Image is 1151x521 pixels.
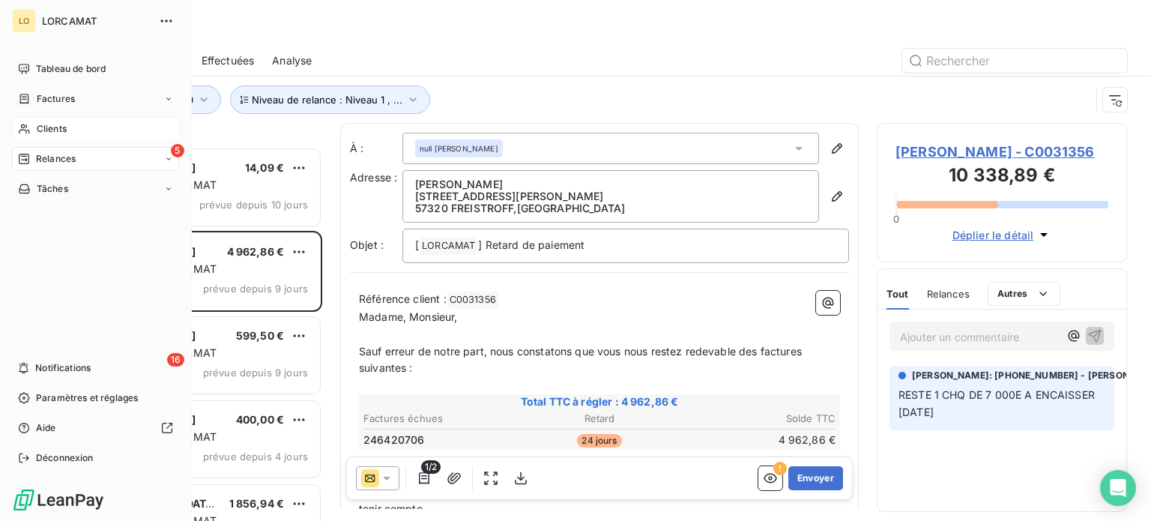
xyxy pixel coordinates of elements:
span: 400,00 € [236,413,284,426]
span: LORCAMAT [42,15,150,27]
span: 599,50 € [236,329,284,342]
span: LORCAMAT [420,238,477,255]
th: Solde TTC [680,411,836,427]
span: Niveau de relance : Niveau 1 , ... [252,94,402,106]
a: Aide [12,416,179,440]
span: 246420706 [363,433,424,448]
span: 16 [167,353,184,367]
span: Total TTC à régler : 4 962,86 € [361,394,838,409]
span: Aide [36,421,56,435]
a: 5Relances [12,147,179,171]
span: C0031356 [447,292,498,309]
span: Paramètres et réglages [36,391,138,405]
span: [PERSON_NAME] - C0031356 [895,142,1108,162]
span: 4 962,86 € [227,245,285,258]
span: 14,09 € [245,161,284,174]
span: ] Retard de paiement [478,238,584,251]
span: Référence client : [359,292,447,305]
img: Logo LeanPay [12,488,105,512]
span: 0 [893,213,899,225]
button: Envoyer [788,466,843,490]
span: prévue depuis 4 jours [203,451,308,463]
a: Factures [12,87,179,111]
button: Autres [988,282,1060,306]
label: À : [350,141,402,156]
span: Notifications [35,361,91,375]
span: Analyse [272,53,312,68]
a: Tâches [12,177,179,201]
span: 24 jours [577,434,621,448]
span: null [PERSON_NAME] [420,143,498,154]
span: Effectuées [202,53,255,68]
span: Factures [37,92,75,106]
span: Relances [36,152,76,166]
span: prévue depuis 9 jours [203,283,308,295]
th: Factures échues [363,411,519,427]
span: 5 [171,144,184,157]
button: Niveau de relance : Niveau 1 , ... [230,85,430,114]
input: Rechercher [902,49,1127,73]
div: grid [72,147,322,521]
span: Tâches [37,182,68,196]
span: Tableau de bord [36,62,106,76]
th: Retard [521,411,677,427]
p: [STREET_ADDRESS][PERSON_NAME] [415,190,806,202]
span: Clients [37,122,67,136]
div: Open Intercom Messenger [1100,470,1136,506]
span: 1/2 [421,460,441,474]
a: Paramètres et réglages [12,386,179,410]
a: Clients [12,117,179,141]
span: Sauf erreur de notre part, nous constatons que vous nous restez redevable des factures suivantes : [359,345,805,375]
a: Tableau de bord [12,57,179,81]
div: LO [12,9,36,33]
span: Tout [886,288,909,300]
span: RESTE 1 CHQ DE 7 000E A ENCAISSER [DATE] [898,388,1098,418]
p: 57320 FREISTROFF , [GEOGRAPHIC_DATA] [415,202,806,214]
span: Madame, Monsieur, [359,310,458,323]
span: Adresse : [350,171,397,184]
button: Déplier le détail [948,226,1057,244]
span: Déconnexion [36,451,94,465]
p: [PERSON_NAME] [415,178,806,190]
span: [ [415,238,419,251]
span: 1 856,94 € [229,497,285,510]
h3: 10 338,89 € [895,162,1108,192]
td: 4 962,86 € [680,432,836,448]
span: Relances [927,288,970,300]
span: Objet : [350,238,384,251]
span: prévue depuis 10 jours [199,199,308,211]
span: prévue depuis 9 jours [203,367,308,379]
span: Déplier le détail [952,227,1034,243]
